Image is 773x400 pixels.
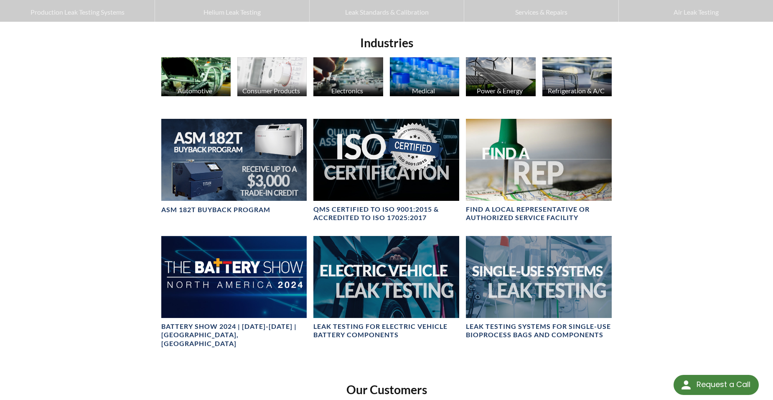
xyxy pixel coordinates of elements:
[466,57,535,96] img: Solar Panels image
[542,57,612,96] img: HVAC Products image
[158,35,615,51] h2: Industries
[314,7,460,18] span: Leak Standards & Calibration
[465,87,534,95] div: Power & Energy
[541,87,611,95] div: Refrigeration & A/C
[313,236,459,340] a: Electric Vehicle Leak Testing BannerLeak Testing for Electric Vehicle Battery Components
[313,322,459,340] h4: Leak Testing for Electric Vehicle Battery Components
[466,57,535,99] a: Power & Energy Solar Panels image
[466,322,612,340] h4: Leak Testing Systems for Single-Use Bioprocess Bags and Components
[390,57,459,99] a: Medical Medicine Bottle image
[466,205,612,223] h4: FIND A LOCAL REPRESENTATIVE OR AUTHORIZED SERVICE FACILITY
[161,236,307,349] a: The Battery Show 2024 bannerBattery Show 2024 | [DATE]-[DATE] | [GEOGRAPHIC_DATA], [GEOGRAPHIC_DATA]
[161,119,307,214] a: ASM 182T Buyback Program BannerASM 182T Buyback Program
[159,7,305,18] span: Helium Leak Testing
[161,57,231,96] img: Automotive Industry image
[313,57,383,99] a: Electronics Electronics image
[313,205,459,223] h4: QMS CERTIFIED to ISO 9001:2015 & Accredited to ISO 17025:2017
[542,57,612,99] a: Refrigeration & A/C HVAC Products image
[466,119,612,223] a: Find A Rep headerFIND A LOCAL REPRESENTATIVE OR AUTHORIZED SERVICE FACILITY
[468,7,614,18] span: Services & Repairs
[679,378,693,392] img: round button
[674,375,759,395] div: Request a Call
[161,57,231,99] a: Automotive Automotive Industry image
[236,87,306,95] div: Consumer Products
[237,57,307,99] a: Consumer Products Consumer Products image
[160,87,230,95] div: Automotive
[313,57,383,96] img: Electronics image
[466,236,612,340] a: Single-Use Systems BannerLeak Testing Systems for Single-Use Bioprocess Bags and Components
[161,205,270,214] h4: ASM 182T Buyback Program
[312,87,382,95] div: Electronics
[158,382,615,397] h2: Our Customers
[4,7,150,18] span: Production Leak Testing Systems
[313,119,459,223] a: Header for ISO CertificationQMS CERTIFIED to ISO 9001:2015 & Accredited to ISO 17025:2017
[697,375,750,394] div: Request a Call
[390,57,459,96] img: Medicine Bottle image
[237,57,307,96] img: Consumer Products image
[389,87,458,95] div: Medical
[161,322,307,348] h4: Battery Show 2024 | [DATE]-[DATE] | [GEOGRAPHIC_DATA], [GEOGRAPHIC_DATA]
[623,7,769,18] span: Air Leak Testing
